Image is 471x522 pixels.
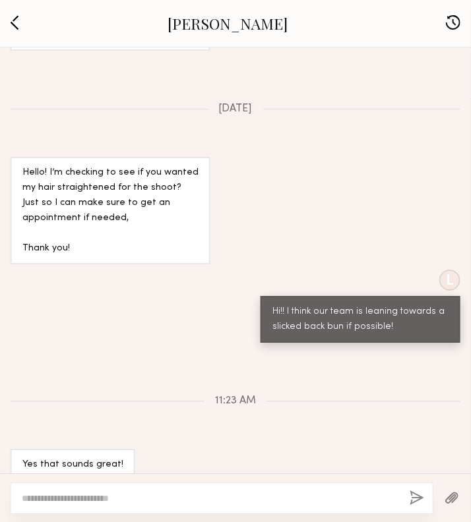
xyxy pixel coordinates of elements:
[168,13,288,34] a: [PERSON_NAME]
[218,103,252,115] span: [DATE]
[272,304,449,335] div: Hi!! I think our team is leaning towards a slicked back bun if possible!
[215,395,256,407] span: 11:23 AM
[22,457,123,473] div: Yes that sounds great!
[22,165,199,256] div: Hello! I’m checking to see if you wanted my hair straightened for the shoot? Just so I can make s...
